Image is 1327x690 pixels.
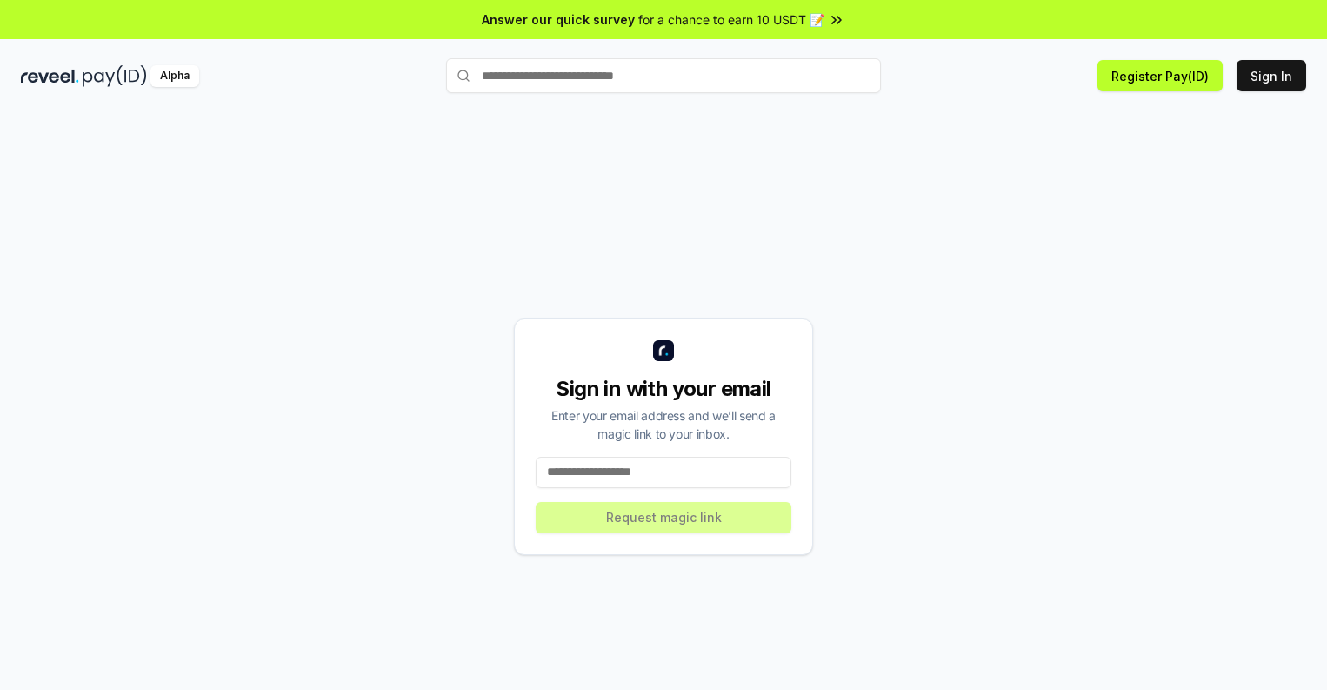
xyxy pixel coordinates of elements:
button: Register Pay(ID) [1097,60,1223,91]
button: Sign In [1237,60,1306,91]
img: pay_id [83,65,147,87]
span: for a chance to earn 10 USDT 📝 [638,10,824,29]
img: logo_small [653,340,674,361]
div: Sign in with your email [536,375,791,403]
div: Enter your email address and we’ll send a magic link to your inbox. [536,406,791,443]
span: Answer our quick survey [482,10,635,29]
img: reveel_dark [21,65,79,87]
div: Alpha [150,65,199,87]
